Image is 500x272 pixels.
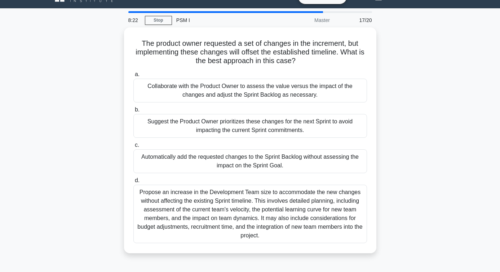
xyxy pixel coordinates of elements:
[135,177,140,183] span: d.
[133,114,367,138] div: Suggest the Product Owner prioritizes these changes for the next Sprint to avoid impacting the cu...
[334,13,376,27] div: 17/20
[135,142,139,148] span: c.
[133,185,367,243] div: Propose an increase in the Development Team size to accommodate the new changes without affecting...
[135,106,140,113] span: b.
[133,149,367,173] div: Automatically add the requested changes to the Sprint Backlog without assessing the impact on the...
[124,13,145,27] div: 8:22
[271,13,334,27] div: Master
[133,39,368,66] h5: The product owner requested a set of changes in the increment, but implementing these changes wil...
[172,13,271,27] div: PSM I
[145,16,172,25] a: Stop
[135,71,140,77] span: a.
[133,79,367,102] div: Collaborate with the Product Owner to assess the value versus the impact of the changes and adjus...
